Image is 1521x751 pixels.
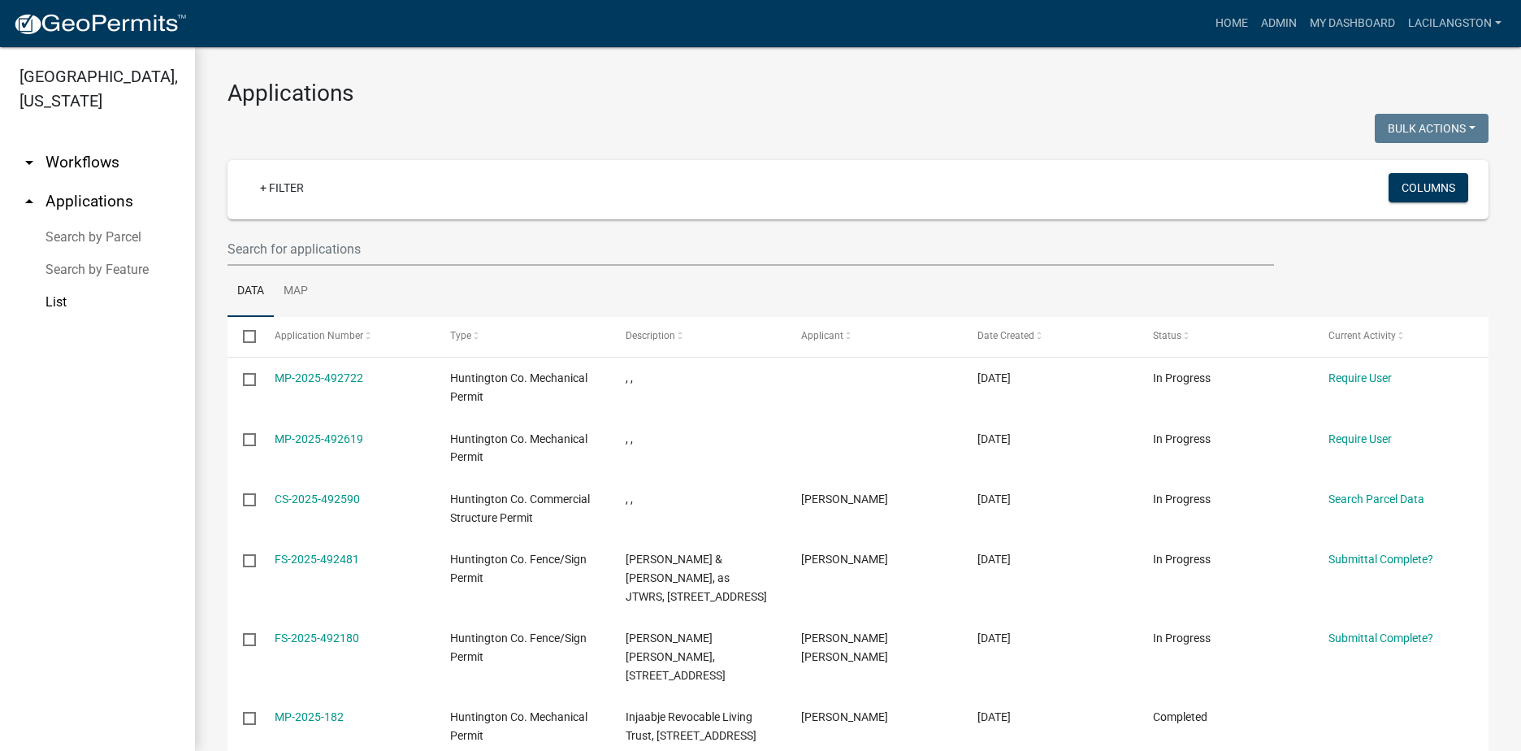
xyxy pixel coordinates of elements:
[626,632,726,682] span: Sarah Caroline Harder, 742 Waxwing Ct, Fence
[275,493,360,506] a: CS-2025-492590
[626,371,633,384] span: , ,
[626,710,756,742] span: Injaabje Revocable Living Trust, 4608 N 900 W, electrical
[977,330,1034,341] span: Date Created
[1153,553,1211,566] span: In Progress
[450,553,587,584] span: Huntington Co. Fence/Sign Permit
[977,553,1011,566] span: 10/14/2025
[801,632,888,663] span: Sarah Caroline Harder
[450,371,587,403] span: Huntington Co. Mechanical Permit
[786,317,961,356] datatable-header-cell: Applicant
[1328,493,1424,506] a: Search Parcel Data
[275,553,359,566] a: FS-2025-492481
[801,553,888,566] span: Kimberly Hostetler
[435,317,610,356] datatable-header-cell: Type
[1375,114,1488,143] button: Bulk Actions
[450,493,590,524] span: Huntington Co. Commercial Structure Permit
[977,632,1011,645] span: 10/14/2025
[1153,371,1211,384] span: In Progress
[450,330,471,341] span: Type
[1328,632,1433,645] a: Submittal Complete?
[1137,317,1313,356] datatable-header-cell: Status
[1153,632,1211,645] span: In Progress
[1328,432,1392,445] a: Require User
[1402,8,1508,39] a: LaciLangston
[1209,8,1254,39] a: Home
[275,371,363,384] a: MP-2025-492722
[626,432,633,445] span: , ,
[977,493,1011,506] span: 10/14/2025
[258,317,434,356] datatable-header-cell: Application Number
[450,432,587,464] span: Huntington Co. Mechanical Permit
[961,317,1137,356] datatable-header-cell: Date Created
[450,710,587,742] span: Huntington Co. Mechanical Permit
[1153,330,1181,341] span: Status
[801,330,843,341] span: Applicant
[1254,8,1303,39] a: Admin
[1328,371,1392,384] a: Require User
[275,632,359,645] a: FS-2025-492180
[450,632,587,663] span: Huntington Co. Fence/Sign Permit
[1153,432,1211,445] span: In Progress
[227,317,258,356] datatable-header-cell: Select
[977,432,1011,445] span: 10/14/2025
[1303,8,1402,39] a: My Dashboard
[626,330,675,341] span: Description
[274,266,318,318] a: Map
[227,232,1274,266] input: Search for applications
[1328,553,1433,566] a: Submittal Complete?
[275,432,363,445] a: MP-2025-492619
[1153,493,1211,506] span: In Progress
[1153,710,1207,723] span: Completed
[1313,317,1488,356] datatable-header-cell: Current Activity
[247,173,317,202] a: + Filter
[1389,173,1468,202] button: Columns
[19,192,39,211] i: arrow_drop_up
[977,371,1011,384] span: 10/15/2025
[977,710,1011,723] span: 10/14/2025
[801,710,888,723] span: Haley Rheinheimer
[626,553,767,603] span: Hoffman, Thomas A & Margie E Moran, as JTWRS, 1919 N Etna Rd, Fence
[227,266,274,318] a: Data
[275,330,363,341] span: Application Number
[801,493,888,506] span: Douglas Graft
[227,80,1488,107] h3: Applications
[1328,330,1396,341] span: Current Activity
[610,317,786,356] datatable-header-cell: Description
[275,710,344,723] a: MP-2025-182
[626,493,633,506] span: , ,
[19,153,39,172] i: arrow_drop_down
